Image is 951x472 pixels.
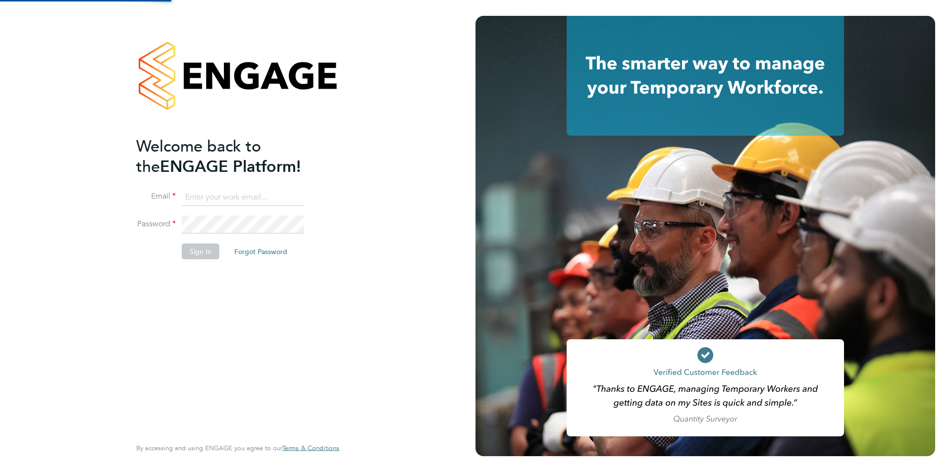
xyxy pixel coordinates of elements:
label: Email [136,191,176,202]
button: Sign In [182,244,219,260]
span: By accessing and using ENGAGE you agree to our [136,444,339,452]
span: Welcome back to the [136,136,261,176]
a: Terms & Conditions [282,444,339,452]
input: Enter your work email... [182,188,304,206]
h2: ENGAGE Platform! [136,136,329,176]
button: Forgot Password [226,244,295,260]
label: Password [136,219,176,229]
